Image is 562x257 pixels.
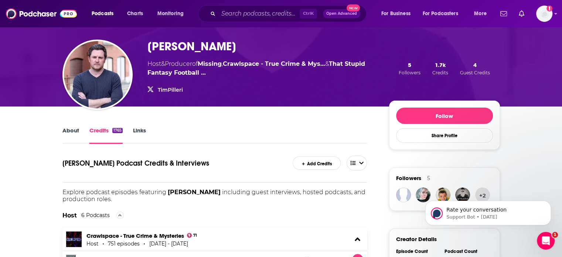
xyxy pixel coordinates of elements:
img: Crawlspace - True Crime & Mysteries [66,231,82,247]
h3: Creator Details [396,236,437,243]
h2: Host [62,212,77,219]
a: Add Credits [293,156,340,169]
h1: Tim Pilleri's Podcast Credits & Interviews [62,156,279,170]
span: For Business [381,9,411,19]
span: 4 [473,61,477,68]
a: Charts [122,8,147,20]
a: TimPilleri [158,87,183,93]
button: Open AdvancedNew [323,9,360,18]
span: Guest Credits [460,70,490,75]
div: 5 [427,175,430,182]
img: erikgradinscak [396,187,411,202]
a: Credits1765 [89,127,123,144]
div: Host 751 episodes [DATE] - [DATE] [86,241,188,247]
div: 6 Podcasts [81,212,110,219]
span: , [222,60,223,67]
span: 71 [193,234,197,237]
span: 1.7k [435,61,446,68]
button: open menu [469,8,496,20]
a: Missing [198,60,222,67]
img: User Profile [536,6,552,22]
span: Podcasts [92,9,113,19]
svg: Add a profile image [546,6,552,11]
button: 5Followers [396,61,423,76]
span: 1 [552,232,558,238]
span: Monitoring [157,9,184,19]
button: open menu [347,156,367,170]
button: Show profile menu [536,6,552,22]
input: Search podcasts, credits, & more... [218,8,300,20]
a: About [62,127,79,144]
div: Podcast Count [445,248,488,254]
span: Ctrl K [300,9,317,18]
p: Explore podcast episodes featuring including guest interviews, hosted podcasts, and production ro... [62,189,367,203]
div: 1765 [112,128,123,133]
span: New [347,4,360,11]
span: Followers [399,70,420,75]
a: Crawlspace - True Crime & Mysteries [86,232,184,239]
a: Links [133,127,146,144]
a: Show notifications dropdown [497,7,510,20]
iframe: Intercom notifications message [414,185,562,237]
span: Credits [432,70,448,75]
a: Crawlspace - True Crime & Mysteries [223,60,325,67]
span: & [161,60,165,67]
span: More [474,9,487,19]
h3: [PERSON_NAME] [147,39,236,54]
span: For Podcasters [423,9,458,19]
button: open menu [376,8,420,20]
a: 71 [187,233,197,238]
button: 4Guest Credits [458,61,492,76]
span: of [192,60,222,67]
button: open menu [86,8,123,20]
button: 1.7kCredits [430,61,450,76]
img: Tim Pilleri [64,41,131,108]
span: Producer [165,60,192,67]
div: Search podcasts, credits, & more... [205,5,374,22]
img: Podchaser - Follow, Share and Rate Podcasts [6,7,77,21]
div: Episode Count [396,248,440,254]
span: Followers [396,175,421,182]
button: open menu [418,8,469,20]
button: Follow [396,108,493,124]
button: open menu [152,8,193,20]
span: Charts [127,9,143,19]
span: 5 [408,61,411,68]
span: & [325,60,329,67]
iframe: Intercom live chat [537,232,555,250]
span: Host [147,60,161,67]
button: Share Profile [396,128,493,143]
span: [PERSON_NAME] [168,189,221,196]
div: The Host is the on-air master of ceremonies of the podcast and a consistent presence on every epi... [62,203,367,228]
span: Logged in as madeleinelbrownkensington [536,6,552,22]
span: Open Advanced [326,12,357,16]
a: Show notifications dropdown [516,7,527,20]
